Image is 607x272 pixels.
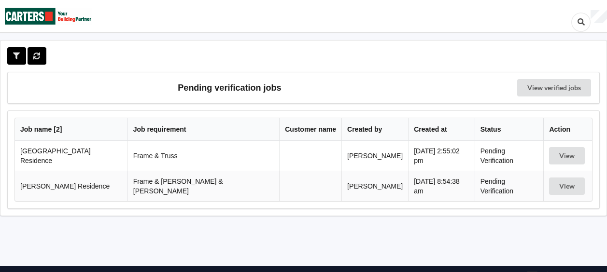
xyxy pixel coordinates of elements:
td: [PERSON_NAME] [341,171,408,201]
td: [PERSON_NAME] [341,141,408,171]
td: Frame & [PERSON_NAME] & [PERSON_NAME] [127,171,279,201]
img: Carters [5,0,92,32]
th: Job requirement [127,118,279,141]
a: View verified jobs [517,79,591,96]
button: View [549,147,585,164]
th: Created by [341,118,408,141]
td: Pending Verification [475,171,544,201]
td: [GEOGRAPHIC_DATA] Residence [15,141,127,171]
th: Customer name [279,118,341,141]
td: Frame & Truss [127,141,279,171]
th: Status [475,118,544,141]
td: Pending Verification [475,141,544,171]
td: [DATE] 8:54:38 am [408,171,474,201]
h3: Pending verification jobs [14,79,445,96]
th: Action [543,118,592,141]
a: View [549,152,587,160]
td: [DATE] 2:55:02 pm [408,141,474,171]
div: User Profile [591,10,607,24]
th: Job name [ 2 ] [15,118,127,141]
a: View [549,182,587,190]
th: Created at [408,118,474,141]
td: [PERSON_NAME] Residence [15,171,127,201]
button: View [549,177,585,195]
